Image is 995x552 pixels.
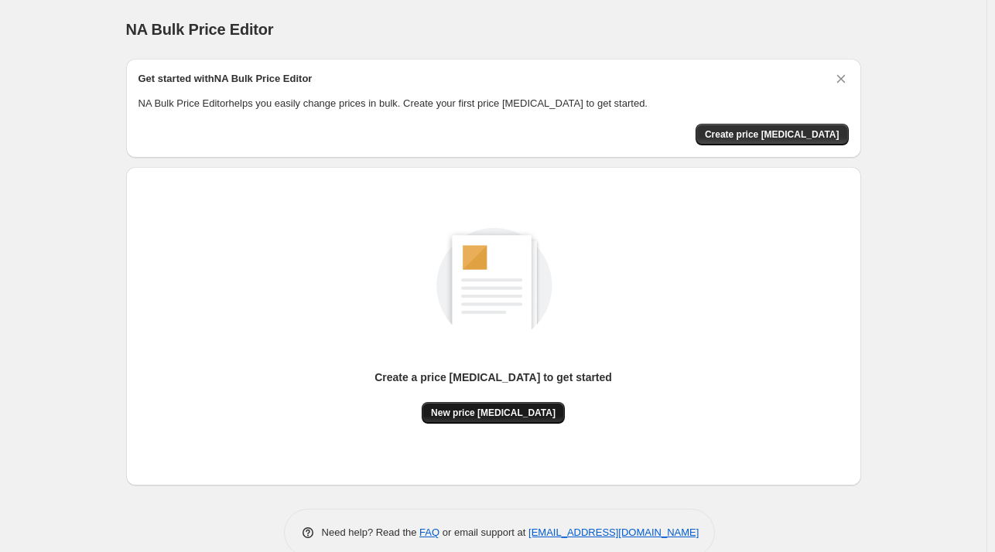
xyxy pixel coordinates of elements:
span: Create price [MEDICAL_DATA] [705,128,839,141]
a: FAQ [419,526,439,538]
span: New price [MEDICAL_DATA] [431,407,556,419]
button: New price [MEDICAL_DATA] [422,402,565,424]
p: Create a price [MEDICAL_DATA] to get started [374,370,612,385]
p: NA Bulk Price Editor helps you easily change prices in bulk. Create your first price [MEDICAL_DAT... [138,96,849,111]
span: NA Bulk Price Editor [126,21,274,38]
span: Need help? Read the [322,526,420,538]
button: Dismiss card [833,71,849,87]
span: or email support at [439,526,528,538]
a: [EMAIL_ADDRESS][DOMAIN_NAME] [528,526,699,538]
button: Create price change job [696,124,849,145]
h2: Get started with NA Bulk Price Editor [138,71,313,87]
